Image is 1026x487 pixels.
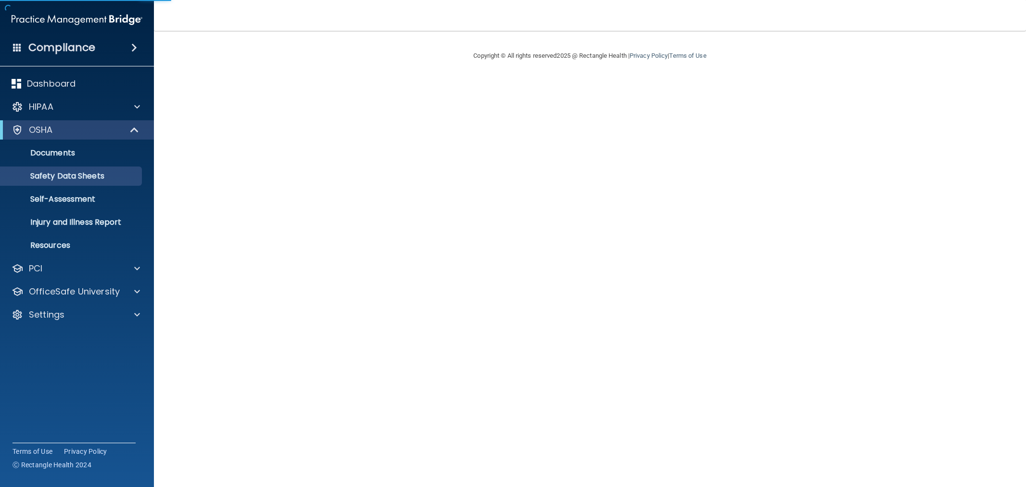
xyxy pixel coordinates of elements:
[29,124,53,136] p: OSHA
[6,171,138,181] p: Safety Data Sheets
[6,218,138,227] p: Injury and Illness Report
[6,194,138,204] p: Self-Assessment
[12,10,142,29] img: PMB logo
[12,309,140,320] a: Settings
[6,241,138,250] p: Resources
[12,78,140,90] a: Dashboard
[12,101,140,113] a: HIPAA
[29,309,64,320] p: Settings
[64,447,107,456] a: Privacy Policy
[12,286,140,297] a: OfficeSafe University
[12,79,21,89] img: dashboard.aa5b2476.svg
[29,263,42,274] p: PCI
[12,124,139,136] a: OSHA
[6,148,138,158] p: Documents
[12,263,140,274] a: PCI
[669,52,706,59] a: Terms of Use
[29,101,53,113] p: HIPAA
[415,40,766,71] div: Copyright © All rights reserved 2025 @ Rectangle Health | |
[27,78,76,90] p: Dashboard
[13,447,52,456] a: Terms of Use
[13,460,91,470] span: Ⓒ Rectangle Health 2024
[29,286,120,297] p: OfficeSafe University
[630,52,668,59] a: Privacy Policy
[28,41,95,54] h4: Compliance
